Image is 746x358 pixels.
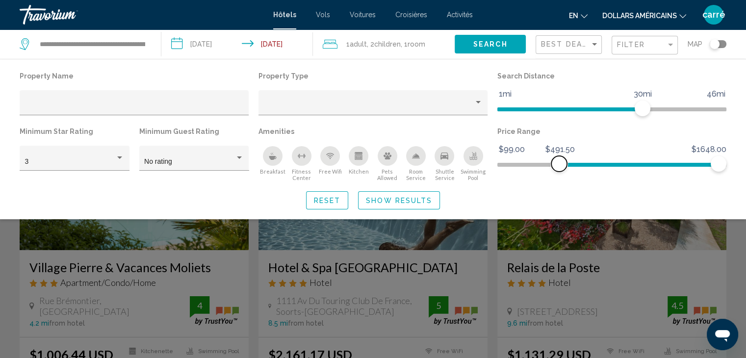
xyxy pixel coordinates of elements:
[707,319,738,350] iframe: Bouton de lancement de la fenêtre de messagerie
[455,35,526,53] button: Search
[701,4,726,25] button: Menu utilisateur
[349,168,369,175] span: Kitchen
[366,197,432,205] span: Show Results
[602,8,686,23] button: Changer de devise
[258,69,488,83] p: Property Type
[402,146,430,181] button: Room Service
[473,41,508,49] span: Search
[632,87,653,102] span: 30mi
[430,146,459,181] button: Shuttle Service
[430,168,459,181] span: Shuttle Service
[20,125,129,138] p: Minimum Star Rating
[459,146,488,181] button: Swimming Pool
[705,87,727,102] span: 46mi
[15,69,731,181] div: Hotel Filters
[373,146,402,181] button: Pets Allowed
[497,142,526,157] span: $99.00
[314,197,341,205] span: Reset
[544,142,576,157] span: $491.50
[287,168,315,181] span: Fitness Center
[690,142,728,157] span: $1648.00
[25,157,29,165] span: 3
[313,29,455,59] button: Travelers: 1 adult, 2 children
[373,168,402,181] span: Pets Allowed
[258,125,488,138] p: Amenities
[350,11,376,19] a: Voitures
[402,168,430,181] span: Room Service
[617,41,645,49] span: Filter
[287,146,315,181] button: Fitness Center
[408,40,425,48] span: Room
[541,41,599,49] mat-select: Sort by
[497,69,726,83] p: Search Distance
[447,11,473,19] a: Activités
[273,11,296,19] a: Hôtels
[702,9,725,20] font: carré
[350,40,367,48] span: Adult
[569,12,578,20] font: en
[459,168,488,181] span: Swimming Pool
[602,12,677,20] font: dollars américains
[264,102,483,110] mat-select: Property type
[612,35,678,55] button: Filter
[139,125,249,138] p: Minimum Guest Rating
[20,69,249,83] p: Property Name
[144,157,172,165] span: No rating
[358,191,440,209] button: Show Results
[374,40,401,48] span: Children
[306,191,349,209] button: Reset
[497,87,513,102] span: 1mi
[20,5,263,25] a: Travorium
[260,168,285,175] span: Breakfast
[497,125,726,138] p: Price Range
[258,146,287,181] button: Breakfast
[401,37,425,51] span: , 1
[316,11,330,19] a: Vols
[316,146,344,181] button: Free Wifi
[344,146,373,181] button: Kitchen
[395,11,427,19] a: Croisières
[318,168,341,175] span: Free Wifi
[367,37,401,51] span: , 2
[688,37,702,51] span: Map
[702,40,726,49] button: Toggle map
[161,29,313,59] button: Check-in date: Aug 20, 2025 Check-out date: Aug 22, 2025
[346,37,367,51] span: 1
[569,8,588,23] button: Changer de langue
[541,40,592,48] span: Best Deals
